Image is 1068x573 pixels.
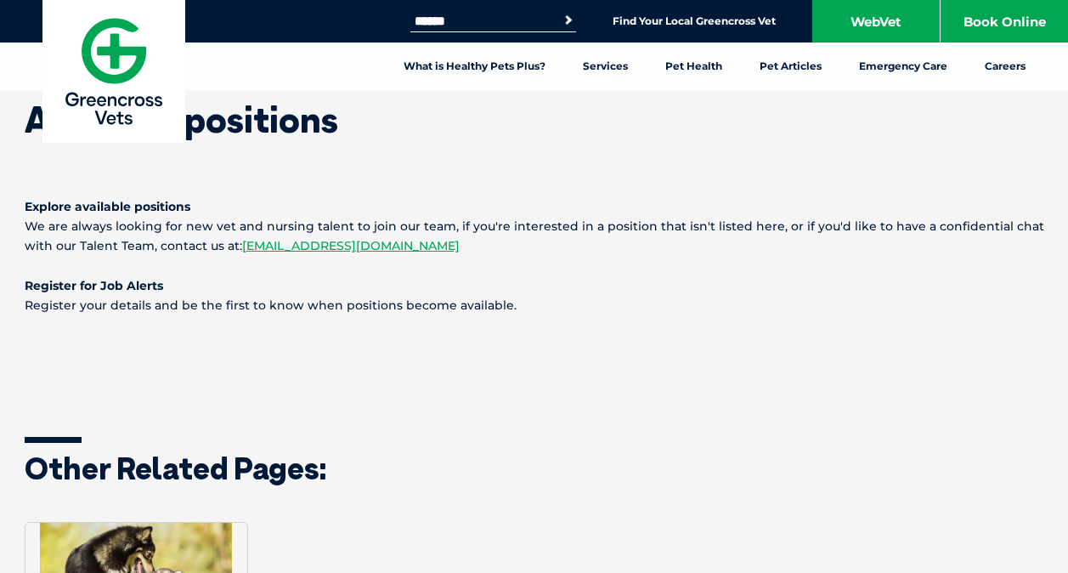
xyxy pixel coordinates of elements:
a: Pet Health [647,43,741,90]
h1: Available positions [25,102,1044,138]
a: Find Your Local Greencross Vet [613,14,776,28]
iframe: Notify me of jobs [25,335,1044,371]
a: Services [564,43,647,90]
strong: Register for Job Alerts [25,278,163,293]
a: What is Healthy Pets Plus? [385,43,564,90]
h3: Other related pages: [25,453,1044,488]
a: Careers [966,43,1044,90]
strong: Explore available positions [25,199,190,214]
a: Pet Articles [741,43,840,90]
button: Search [560,12,577,29]
a: Emergency Care [840,43,966,90]
p: We are always looking for new vet and nursing talent to join our team, if you're interested in a ... [25,197,1044,257]
p: Register your details and be the first to know when positions become available. [25,276,1044,315]
a: [EMAIL_ADDRESS][DOMAIN_NAME] [242,238,460,253]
